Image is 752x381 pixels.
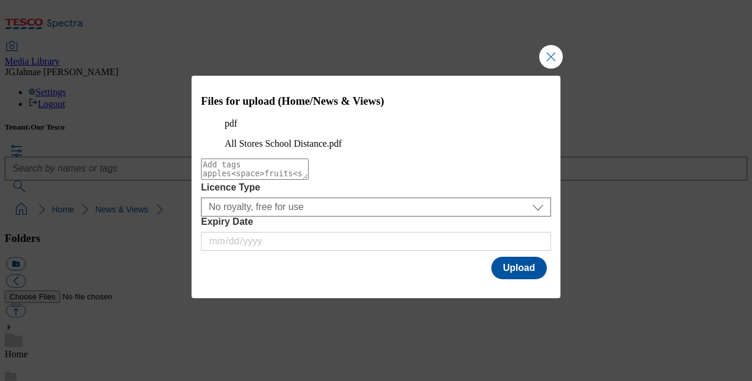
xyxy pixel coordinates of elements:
button: Close Modal [539,45,563,69]
h3: Files for upload (Home/News & Views) [201,95,551,108]
button: Upload [491,257,547,279]
figcaption: All Stores School Distance.pdf [225,138,527,149]
label: Expiry Date [201,217,551,227]
label: Licence Type [201,182,551,193]
div: Modal [192,76,560,299]
p: pdf [225,118,527,129]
